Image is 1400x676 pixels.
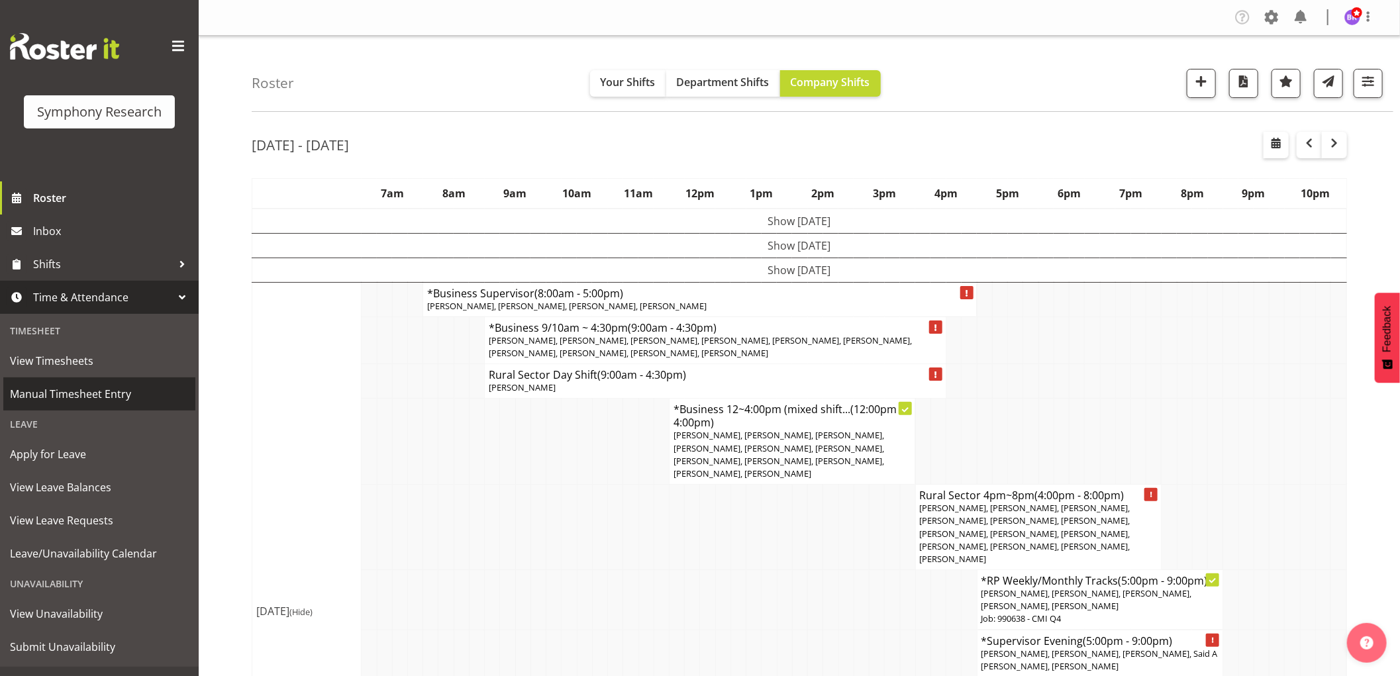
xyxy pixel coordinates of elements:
[1229,69,1258,98] button: Download a PDF of the roster according to the set date range.
[730,178,792,209] th: 1pm
[3,344,195,377] a: View Timesheets
[674,429,884,479] span: [PERSON_NAME], [PERSON_NAME], [PERSON_NAME], [PERSON_NAME], [PERSON_NAME], [PERSON_NAME], [PERSON...
[289,606,313,618] span: (Hide)
[1272,69,1301,98] button: Highlight an important date within the roster.
[10,33,119,60] img: Rosterit website logo
[780,70,881,97] button: Company Shifts
[1119,573,1208,588] span: (5:00pm - 9:00pm)
[252,75,294,91] h4: Roster
[981,612,1219,625] p: Job: 990638 - CMI Q4
[920,502,1130,565] span: [PERSON_NAME], [PERSON_NAME], [PERSON_NAME], [PERSON_NAME], [PERSON_NAME], [PERSON_NAME], [PERSON...
[546,178,608,209] th: 10am
[423,178,485,209] th: 8am
[10,604,189,624] span: View Unavailability
[252,258,1347,282] td: Show [DATE]
[3,317,195,344] div: Timesheet
[3,377,195,410] a: Manual Timesheet Entry
[489,381,556,393] span: [PERSON_NAME]
[674,402,903,430] span: (12:00pm - 4:00pm)
[33,287,172,307] span: Time & Attendance
[252,233,1347,258] td: Show [DATE]
[1187,69,1216,98] button: Add a new shift
[534,286,623,301] span: (8:00am - 5:00pm)
[33,254,172,274] span: Shifts
[3,597,195,630] a: View Unavailability
[362,178,423,209] th: 7am
[427,287,972,300] h4: *Business Supervisor
[10,477,189,497] span: View Leave Balances
[608,178,670,209] th: 11am
[252,136,349,154] h2: [DATE] - [DATE]
[854,178,915,209] th: 3pm
[1264,132,1289,158] button: Select a specific date within the roster.
[3,471,195,504] a: View Leave Balances
[1314,69,1343,98] button: Send a list of all shifts for the selected filtered period to all rostered employees.
[981,587,1192,612] span: [PERSON_NAME], [PERSON_NAME], [PERSON_NAME], [PERSON_NAME], [PERSON_NAME]
[10,351,189,371] span: View Timesheets
[3,410,195,438] div: Leave
[10,510,189,530] span: View Leave Requests
[1360,636,1374,650] img: help-xxl-2.png
[1285,178,1347,209] th: 10pm
[427,300,707,312] span: [PERSON_NAME], [PERSON_NAME], [PERSON_NAME], [PERSON_NAME]
[628,320,717,335] span: (9:00am - 4:30pm)
[37,102,162,122] div: Symphony Research
[792,178,854,209] th: 2pm
[1100,178,1162,209] th: 7pm
[981,648,1218,672] span: [PERSON_NAME], [PERSON_NAME], [PERSON_NAME], Said A [PERSON_NAME], [PERSON_NAME]
[590,70,666,97] button: Your Shifts
[1035,488,1125,503] span: (4:00pm - 8:00pm)
[10,637,189,657] span: Submit Unavailability
[981,574,1219,587] h4: *RP Weekly/Monthly Tracks
[1038,178,1100,209] th: 6pm
[489,368,942,381] h4: Rural Sector Day Shift
[920,489,1158,502] h4: Rural Sector 4pm~8pm
[601,75,656,89] span: Your Shifts
[3,438,195,471] a: Apply for Leave
[977,178,1038,209] th: 5pm
[1381,306,1393,352] span: Feedback
[3,570,195,597] div: Unavailability
[1344,9,1360,25] img: bhavik-kanna1260.jpg
[3,504,195,537] a: View Leave Requests
[10,444,189,464] span: Apply for Leave
[252,209,1347,234] td: Show [DATE]
[597,367,686,382] span: (9:00am - 4:30pm)
[485,178,546,209] th: 9am
[33,188,192,208] span: Roster
[791,75,870,89] span: Company Shifts
[1083,634,1173,648] span: (5:00pm - 9:00pm)
[1223,178,1285,209] th: 9pm
[674,403,911,429] h4: *Business 12~4:00pm (mixed shift...
[669,178,730,209] th: 12pm
[666,70,780,97] button: Department Shifts
[10,384,189,404] span: Manual Timesheet Entry
[981,634,1219,648] h4: *Supervisor Evening
[1162,178,1223,209] th: 8pm
[10,544,189,563] span: Leave/Unavailability Calendar
[489,321,942,334] h4: *Business 9/10am ~ 4:30pm
[915,178,977,209] th: 4pm
[489,334,912,359] span: [PERSON_NAME], [PERSON_NAME], [PERSON_NAME], [PERSON_NAME], [PERSON_NAME], [PERSON_NAME], [PERSON...
[1375,293,1400,383] button: Feedback - Show survey
[1354,69,1383,98] button: Filter Shifts
[3,630,195,663] a: Submit Unavailability
[677,75,770,89] span: Department Shifts
[33,221,192,241] span: Inbox
[3,537,195,570] a: Leave/Unavailability Calendar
